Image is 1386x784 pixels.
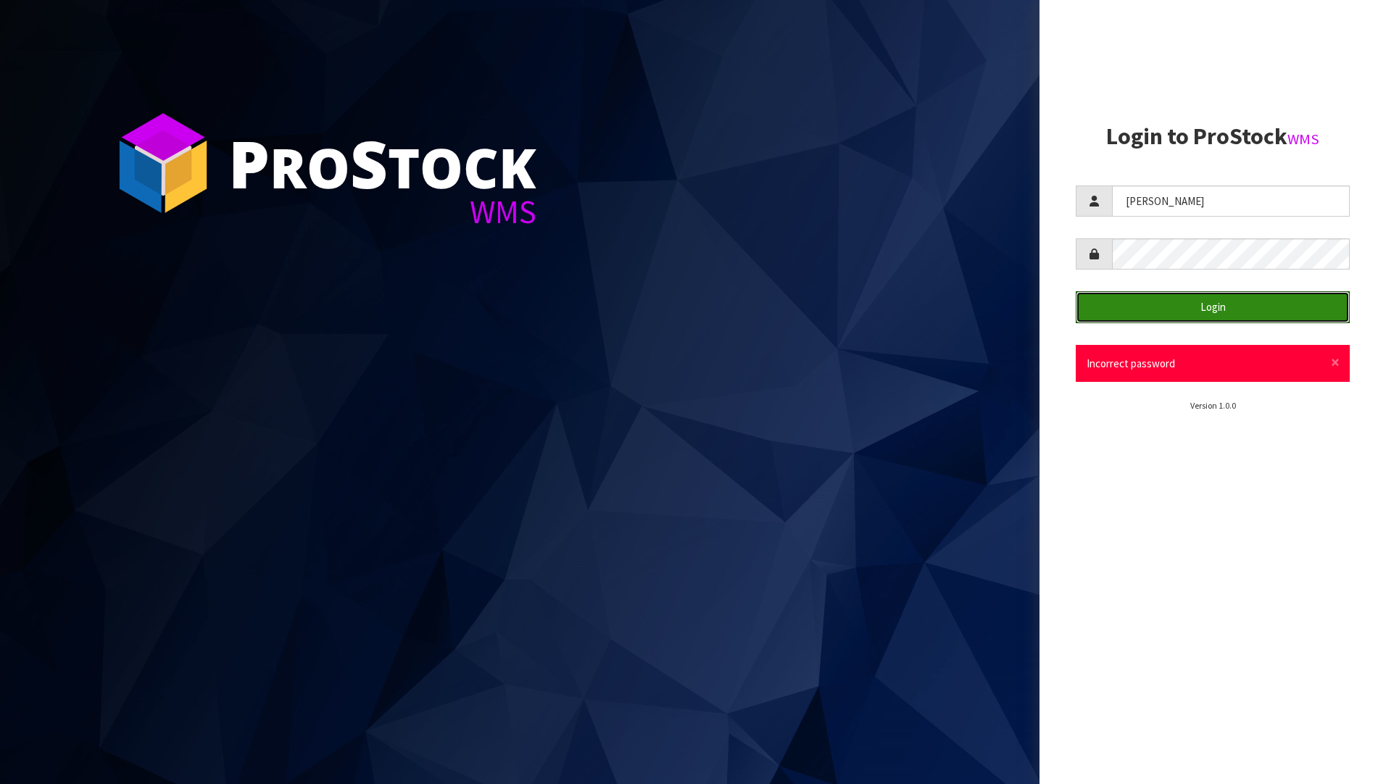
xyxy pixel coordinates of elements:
div: WMS [228,196,536,228]
span: S [350,119,388,207]
span: Incorrect password [1087,356,1175,370]
small: WMS [1287,130,1319,149]
input: Username [1112,185,1350,217]
div: ro tock [228,130,536,196]
span: × [1331,352,1340,372]
h2: Login to ProStock [1076,124,1350,149]
span: P [228,119,270,207]
button: Login [1076,291,1350,322]
img: ProStock Cube [109,109,217,217]
small: Version 1.0.0 [1190,400,1236,411]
